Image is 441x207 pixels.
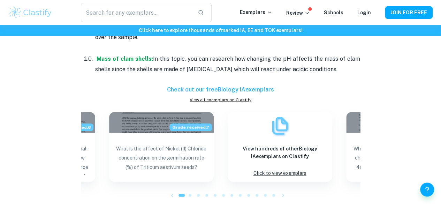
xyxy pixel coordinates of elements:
[420,183,434,197] button: Help and Feedback
[233,145,327,160] h6: View hundreds of other Biology IA exemplars on Clastify
[385,6,433,19] button: JOIN FOR FREE
[8,6,53,20] img: Clastify logo
[253,169,306,178] p: Click to view exemplars
[81,86,360,94] h6: Check out our free Biology IA exemplars
[286,9,310,17] p: Review
[109,112,214,182] a: Blog exemplar: What is the effect of Nickel (II) ChloriGrade received:7What is the effect of Nick...
[81,97,360,103] a: View all exemplars on Clastify
[95,54,360,75] p: In this topic, you can research how changing the pH affects the mass of clam shells since the she...
[324,10,343,15] a: Schools
[357,10,371,15] a: Login
[169,124,212,131] span: Grade received: 7
[1,27,440,34] h6: Click here to explore thousands of marked IA, EE and TOK exemplars !
[115,144,208,175] p: What is the effect of Nickel (II) Chloride concentration on the germination rate (%) of Triticum ...
[97,56,153,62] a: Mass of clam shells:
[228,112,332,182] a: ExemplarsView hundreds of otherBiology IAexemplars on ClastifyClick to view exemplars
[269,116,290,136] img: Exemplars
[81,3,192,22] input: Search for any exemplars...
[240,8,272,16] p: Exemplars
